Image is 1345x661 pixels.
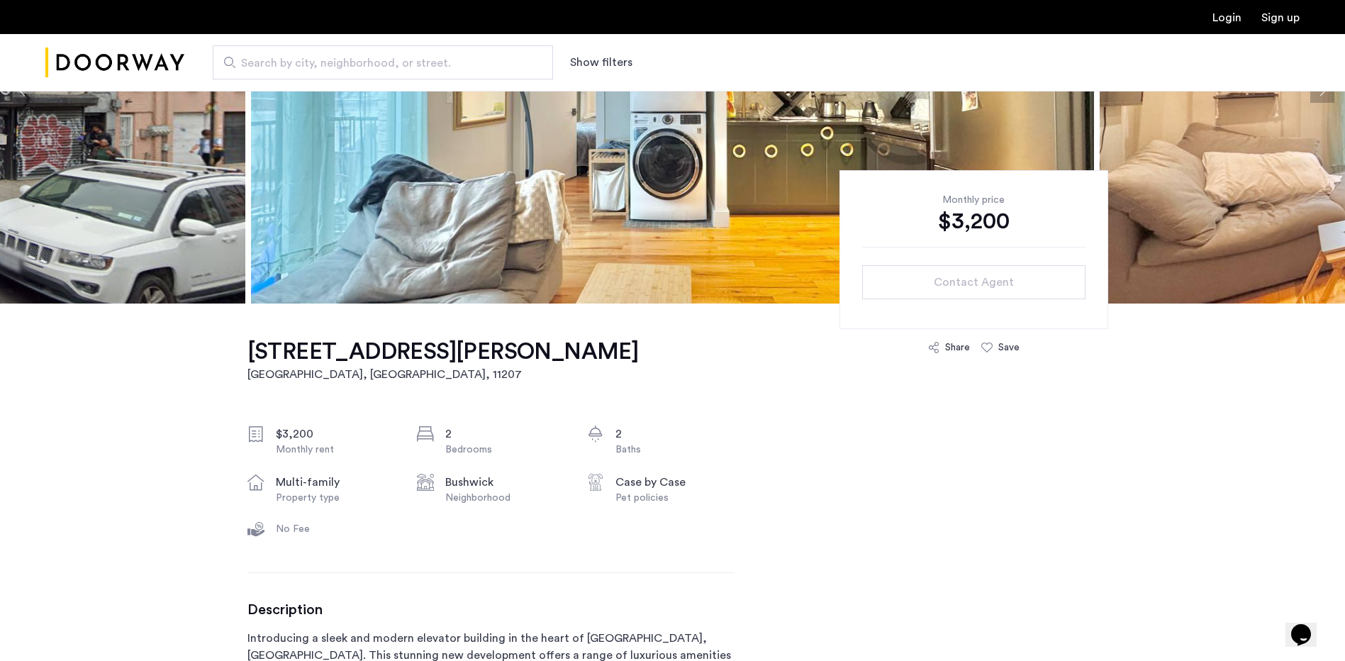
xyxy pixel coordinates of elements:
div: Bushwick [445,474,564,491]
a: Cazamio Logo [45,36,184,89]
button: button [862,265,1086,299]
span: Contact Agent [934,274,1014,291]
div: Save [998,340,1020,355]
img: logo [45,36,184,89]
div: Baths [615,443,735,457]
div: 2 [445,426,564,443]
iframe: chat widget [1285,604,1331,647]
input: Apartment Search [213,45,553,79]
button: Show or hide filters [570,54,632,71]
div: No Fee [276,522,395,536]
div: Share [945,340,970,355]
div: Case by Case [615,474,735,491]
div: Monthly rent [276,443,395,457]
div: Property type [276,491,395,505]
h3: Description [247,601,735,618]
a: [STREET_ADDRESS][PERSON_NAME][GEOGRAPHIC_DATA], [GEOGRAPHIC_DATA], 11207 [247,338,639,383]
span: Search by city, neighborhood, or street. [241,55,513,72]
div: multi-family [276,474,395,491]
a: Login [1212,12,1241,23]
h1: [STREET_ADDRESS][PERSON_NAME] [247,338,639,366]
div: Pet policies [615,491,735,505]
div: Neighborhood [445,491,564,505]
h2: [GEOGRAPHIC_DATA], [GEOGRAPHIC_DATA] , 11207 [247,366,639,383]
div: $3,200 [276,426,395,443]
a: Registration [1261,12,1300,23]
div: $3,200 [862,207,1086,235]
div: Monthly price [862,193,1086,207]
div: 2 [615,426,735,443]
div: Bedrooms [445,443,564,457]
